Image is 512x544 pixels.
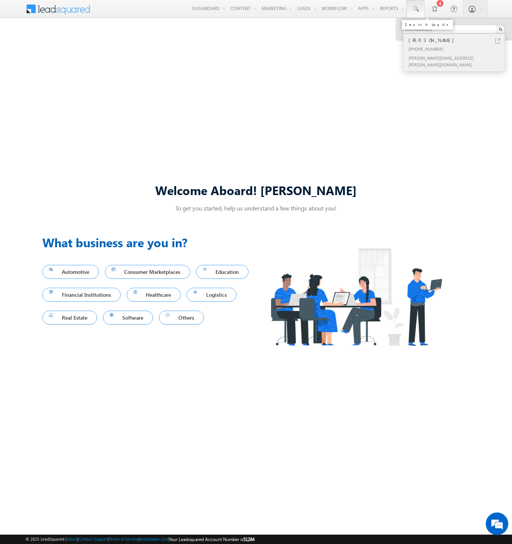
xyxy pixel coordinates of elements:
[407,53,508,69] div: [PERSON_NAME][EMAIL_ADDRESS][PERSON_NAME][DOMAIN_NAME]
[193,290,230,300] span: Logistics
[243,536,255,542] span: 51284
[166,313,197,323] span: Others
[407,36,508,44] div: [PERSON_NAME]
[42,204,470,212] p: To get you started, help us understand a few things about you!
[42,182,470,198] div: Welcome Aboard! [PERSON_NAME]
[49,313,90,323] span: Real Estate
[78,536,108,541] a: Contact Support
[112,267,184,277] span: Consumer Marketplaces
[110,313,147,323] span: Software
[256,233,456,361] img: Industry.png
[139,536,168,541] a: Acceptable Use
[109,536,138,541] a: Terms of Service
[407,44,508,53] div: [PHONE_NUMBER]
[405,22,450,27] div: Search Leads
[203,267,242,277] span: Education
[133,290,174,300] span: Healthcare
[49,290,114,300] span: Financial Institutions
[169,536,255,542] span: Your Leadsquared Account Number is
[42,233,256,251] h3: What business are you in?
[49,267,92,277] span: Automotive
[66,536,77,541] a: About
[25,536,255,543] span: © 2025 LeadSquared | | | | |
